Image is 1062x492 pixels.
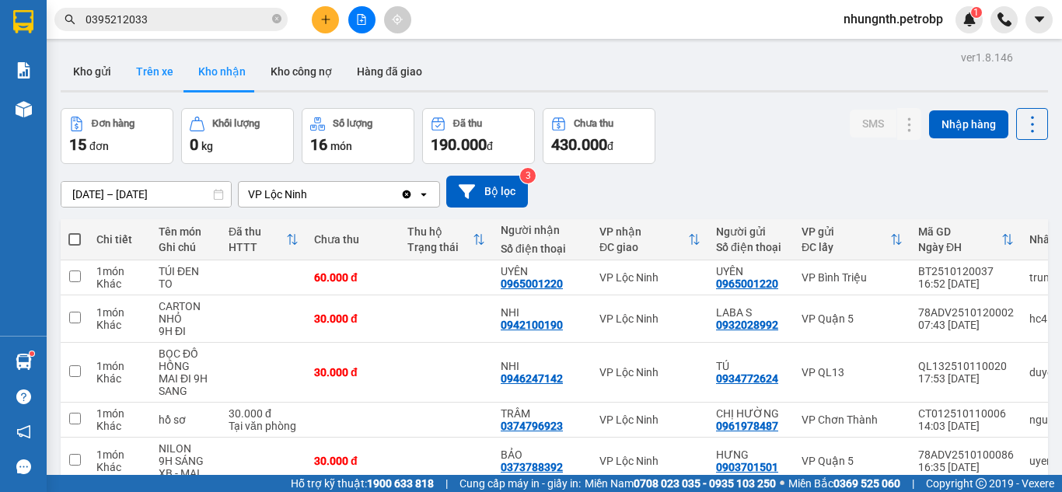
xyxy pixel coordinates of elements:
th: Toggle SortBy [794,219,910,260]
div: Người nhận [501,224,584,236]
button: Kho công nợ [258,53,344,90]
span: notification [16,424,31,439]
div: Khác [96,277,143,290]
div: 30.000 đ [314,455,392,467]
div: Khác [96,372,143,385]
div: ĐC giao [599,241,688,253]
span: món [330,140,352,152]
div: Thu hộ [407,225,473,238]
strong: 1900 633 818 [367,477,434,490]
div: VP nhận [599,225,688,238]
div: TÚI ĐEN TO [159,265,213,290]
span: 190.000 [431,135,487,154]
input: Tìm tên, số ĐT hoặc mã đơn [86,11,269,28]
button: Nhập hàng [929,110,1008,138]
div: 1 món [96,360,143,372]
div: CARTON NHỎ [159,300,213,325]
div: Đã thu [453,118,482,129]
span: 1 [973,7,979,18]
div: VP QL13 [802,366,903,379]
span: aim [392,14,403,25]
div: 9H SÁNG XB - MAI NHẬN [159,455,213,480]
span: search [65,14,75,25]
div: Người gửi [716,225,786,238]
div: 17:53 [DATE] [918,372,1014,385]
div: Số điện thoại [501,243,584,255]
div: BT2510120037 [918,265,1014,277]
span: 16 [310,135,327,154]
span: 0 [190,135,198,154]
div: VP Lộc Ninh [248,187,307,202]
div: 0374796923 [501,420,563,432]
button: Đơn hàng15đơn [61,108,173,164]
div: 1 món [96,407,143,420]
div: Chưa thu [314,233,392,246]
div: 0961978487 [716,420,778,432]
div: NHI [501,360,584,372]
input: Select a date range. [61,182,231,207]
div: TRÂM [501,407,584,420]
img: warehouse-icon [16,354,32,370]
div: 0942100190 [501,319,563,331]
input: Selected VP Lộc Ninh. [309,187,310,202]
button: Chưa thu430.000đ [543,108,655,164]
div: Mã GD [918,225,1001,238]
sup: 1 [30,351,34,356]
div: HƯNG [716,448,786,461]
div: VP Lộc Ninh [599,455,700,467]
div: CHỊ HƯỜNG [716,407,786,420]
th: Toggle SortBy [910,219,1022,260]
img: logo-vxr [13,10,33,33]
div: 1 món [96,306,143,319]
strong: 0708 023 035 - 0935 103 250 [634,477,776,490]
svg: Clear value [400,188,413,201]
div: Ghi chú [159,241,213,253]
button: Kho nhận [186,53,258,90]
div: 60.000 đ [314,271,392,284]
button: plus [312,6,339,33]
div: HTTT [229,241,286,253]
div: NILON [159,442,213,455]
span: question-circle [16,389,31,404]
span: kg [201,140,213,152]
div: CT012510110006 [918,407,1014,420]
div: 0965001220 [501,277,563,290]
button: Bộ lọc [446,176,528,208]
div: 0934772624 [716,372,778,385]
div: LABA S [716,306,786,319]
div: BẢO [501,448,584,461]
th: Toggle SortBy [400,219,493,260]
span: caret-down [1032,12,1046,26]
div: Đã thu [229,225,286,238]
sup: 1 [971,7,982,18]
span: ⚪️ [780,480,784,487]
span: đơn [89,140,109,152]
div: Đơn hàng [92,118,134,129]
sup: 3 [520,168,536,183]
div: ver 1.8.146 [961,49,1013,66]
div: Khối lượng [212,118,260,129]
div: 0903701501 [716,461,778,473]
span: 15 [69,135,86,154]
div: Tại văn phòng [229,420,299,432]
div: 16:35 [DATE] [918,461,1014,473]
button: file-add [348,6,376,33]
div: Khác [96,319,143,331]
span: ... [200,467,209,480]
span: 430.000 [551,135,607,154]
button: Kho gửi [61,53,124,90]
div: 30.000 đ [314,366,392,379]
div: Trạng thái [407,241,473,253]
img: icon-new-feature [962,12,976,26]
div: 78ADV2510100086 [918,448,1014,461]
span: plus [320,14,331,25]
div: VP Lộc Ninh [599,413,700,426]
span: đ [487,140,493,152]
span: close-circle [272,12,281,27]
img: solution-icon [16,62,32,79]
span: đ [607,140,613,152]
div: QL132510110020 [918,360,1014,372]
span: message [16,459,31,474]
div: 0946247142 [501,372,563,385]
div: ĐC lấy [802,241,890,253]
